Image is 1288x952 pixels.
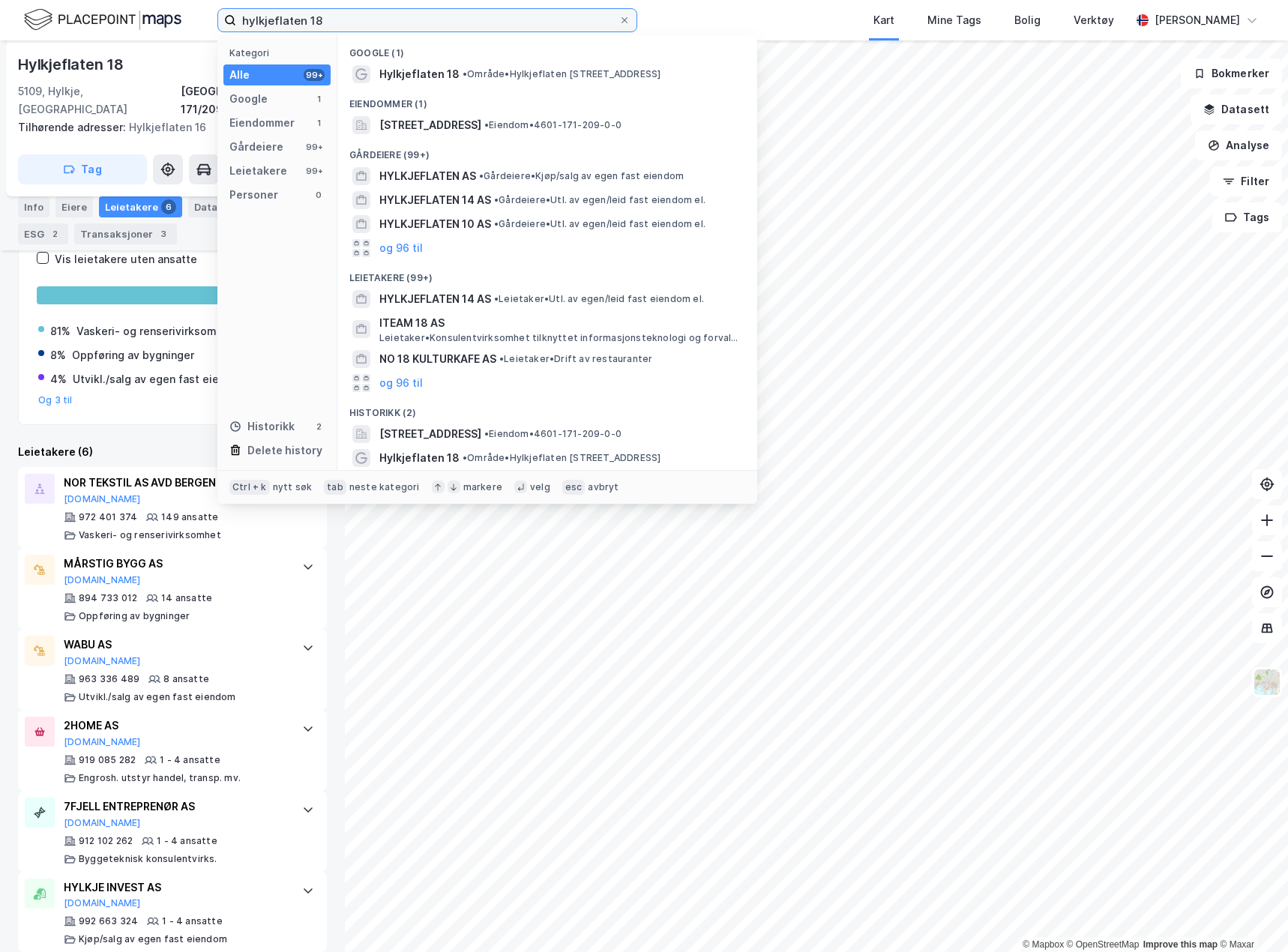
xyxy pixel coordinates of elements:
span: [STREET_ADDRESS] [379,425,481,443]
a: OpenStreetMap [1067,939,1140,950]
span: • [494,293,499,304]
input: Søk på adresse, matrikkel, gårdeiere, leietakere eller personer [236,9,619,31]
span: Område • Hylkjeflaten [STREET_ADDRESS] [463,452,660,464]
div: Kategori [229,47,331,58]
div: Oppføring av bygninger [79,610,190,622]
div: 14 ansatte [161,592,212,604]
button: Bokmerker [1181,58,1282,88]
span: Eiendom • 4601-171-209-0-0 [484,428,622,440]
div: HYLKJE INVEST AS [64,879,287,897]
div: Kontrollprogram for chat [1213,880,1288,952]
div: 1 - 4 ansatte [157,835,217,847]
span: Leietaker • Konsulentvirksomhet tilknyttet informasjonsteknologi og forvaltning og drift av IT-sy... [379,332,742,344]
div: Hylkjeflaten 16 [18,118,315,136]
span: • [494,218,499,229]
button: og 96 til [379,374,423,392]
button: og 96 til [379,239,423,257]
div: Verktøy [1074,11,1114,29]
div: Hylkjeflaten 18 [18,52,127,76]
div: 912 102 262 [79,835,133,847]
div: Kjøp/salg av egen fast eiendom [79,933,227,945]
span: HYLKJEFLATEN 14 AS [379,191,491,209]
div: MÅRSTIG BYGG AS [64,555,287,573]
div: Engrosh. utstyr handel, transp. mv. [79,772,241,784]
button: Og 3 til [38,394,73,406]
button: Filter [1210,166,1282,196]
span: Gårdeiere • Utl. av egen/leid fast eiendom el. [494,218,705,230]
div: NOR TEKSTIL AS AVD BERGEN [64,474,287,492]
div: 149 ansatte [161,511,218,523]
a: Improve this map [1143,939,1218,950]
div: 2 [47,226,62,241]
button: [DOMAIN_NAME] [64,817,141,829]
div: [PERSON_NAME] [1155,11,1240,29]
div: 99+ [304,69,325,81]
span: • [463,452,467,463]
div: markere [463,481,502,493]
div: 1 - 4 ansatte [162,915,223,927]
div: Eiendommer [229,114,295,132]
div: Leietakere [99,196,182,217]
div: Personer [229,186,278,204]
div: Mine Tags [927,11,981,29]
span: • [484,119,489,130]
div: Utvikl./salg av egen fast eiendom [79,691,236,703]
div: 99+ [304,165,325,177]
div: tab [324,480,346,495]
div: Eiendommer (1) [337,86,757,113]
span: • [479,170,484,181]
div: Transaksjoner [74,223,177,244]
div: velg [530,481,550,493]
div: 2 [313,421,325,433]
div: 0 [313,189,325,201]
span: Gårdeiere • Kjøp/salg av egen fast eiendom [479,170,684,182]
div: 1 - 4 ansatte [160,754,220,766]
span: • [463,68,467,79]
div: 6 [161,199,176,214]
div: 992 663 324 [79,915,138,927]
span: ITEAM 18 AS [379,314,739,332]
div: Vaskeri- og renserivirksomhet [79,529,221,541]
div: Gårdeiere [229,138,283,156]
span: Gårdeiere • Utl. av egen/leid fast eiendom el. [494,194,705,206]
div: Leietakere (99+) [337,260,757,287]
div: Eiere [55,196,93,217]
div: Leietakere [229,162,287,180]
div: Utvikl./salg av egen fast eiendom [73,370,248,388]
div: avbryt [588,481,619,493]
div: Oppføring av bygninger [72,346,194,364]
button: [DOMAIN_NAME] [64,655,141,667]
div: Gårdeiere (99+) [337,137,757,164]
span: Eiendom • 4601-171-209-0-0 [484,119,622,131]
span: HYLKJEFLATEN 10 AS [379,215,491,233]
button: [DOMAIN_NAME] [64,736,141,748]
div: Alle [229,66,250,84]
span: Tilhørende adresser: [18,121,129,133]
div: 7FJELL ENTREPRENØR AS [64,798,287,816]
div: Vaskeri- og renserivirksomhet [76,322,234,340]
div: 2HOME AS [64,717,287,735]
img: Z [1253,668,1281,696]
button: [DOMAIN_NAME] [64,493,141,505]
div: Ctrl + k [229,480,270,495]
iframe: Chat Widget [1213,880,1288,952]
div: 99+ [304,141,325,153]
div: 1 [313,117,325,129]
span: NO 18 KULTURKAFE AS [379,350,496,368]
div: WABU AS [64,636,287,654]
span: • [494,194,499,205]
div: Info [18,196,49,217]
button: [DOMAIN_NAME] [64,574,141,586]
div: esc [562,480,586,495]
div: neste kategori [349,481,420,493]
div: Google [229,90,268,108]
div: ESG [18,223,68,244]
div: 1 [313,93,325,105]
span: Hylkjeflaten 18 [379,65,460,83]
span: Hylkjeflaten 18 [379,449,460,467]
span: Leietaker • Drift av restauranter [499,353,652,365]
div: Bolig [1014,11,1041,29]
button: Analyse [1195,130,1282,160]
div: Historikk [229,418,295,436]
div: 4% [50,370,67,388]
